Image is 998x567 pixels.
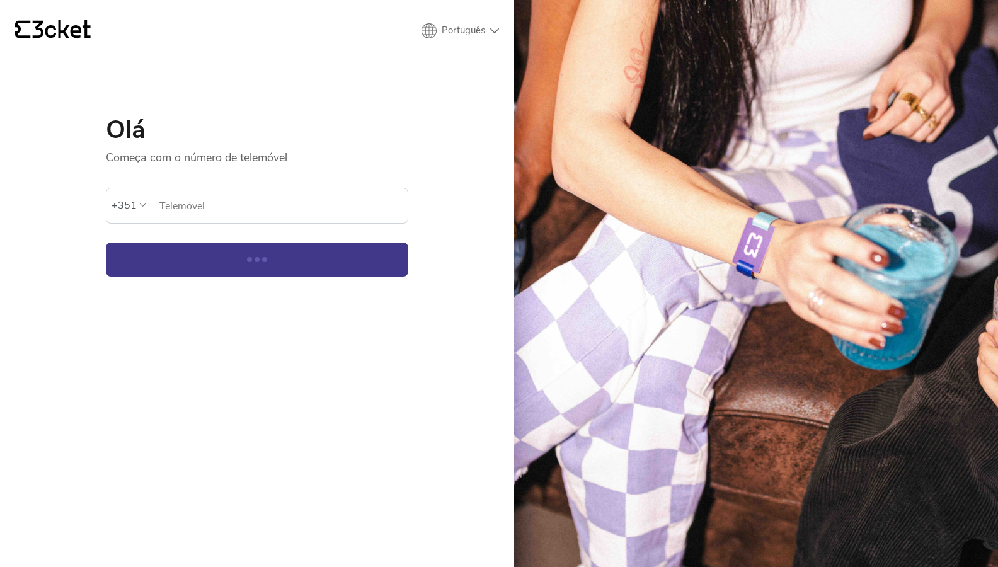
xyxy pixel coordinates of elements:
input: Telemóvel [159,188,408,223]
g: {' '} [15,21,30,38]
div: +351 [112,196,137,215]
p: Começa com o número de telemóvel [106,142,408,165]
button: Continuar [106,243,408,277]
h1: Olá [106,117,408,142]
a: {' '} [15,20,91,42]
label: Telemóvel [151,188,408,224]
